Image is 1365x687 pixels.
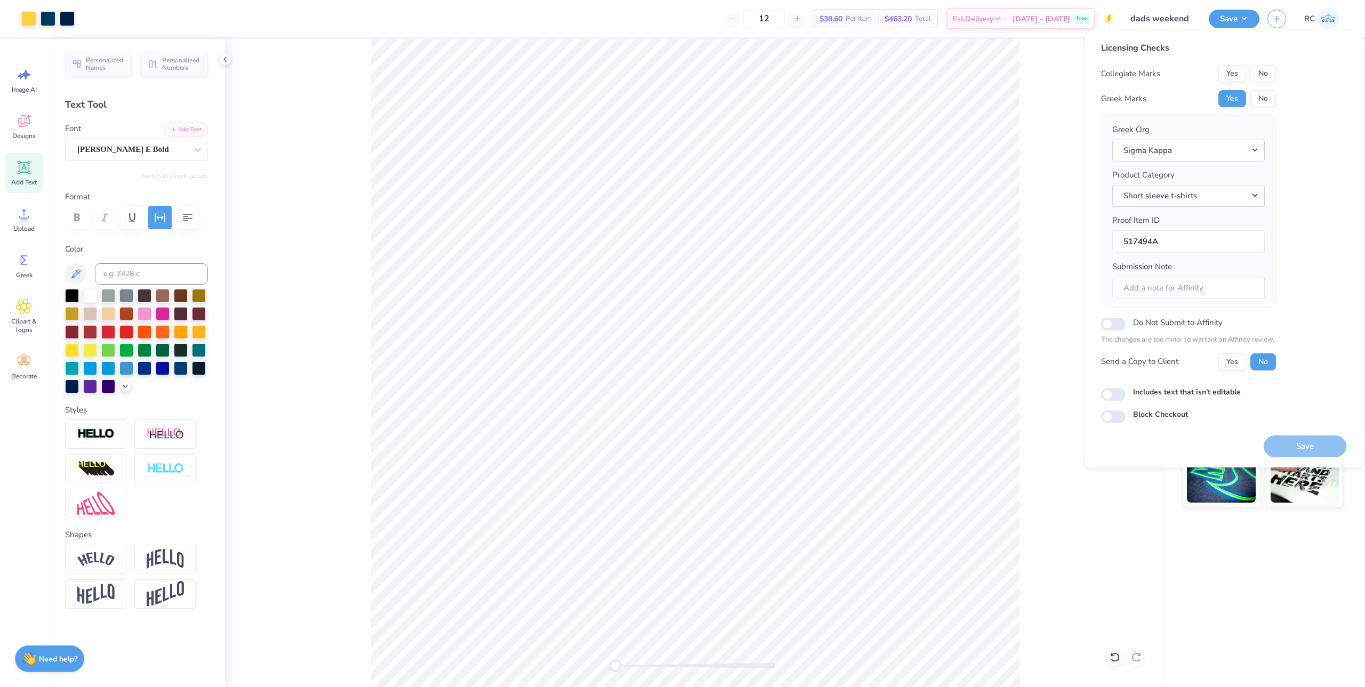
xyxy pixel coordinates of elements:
[1209,10,1259,28] button: Save
[1101,68,1160,80] div: Collegiate Marks
[147,581,184,607] img: Rise
[77,428,115,440] img: Stroke
[164,123,208,136] button: Add Font
[1133,409,1188,420] label: Block Checkout
[162,56,202,71] span: Personalized Numbers
[77,552,115,567] img: Arc
[16,271,33,279] span: Greek
[1187,449,1256,503] img: Glow in the Dark Ink
[147,463,184,475] img: Negative Space
[65,529,92,541] label: Shapes
[1112,277,1265,300] input: Add a note for Affinity
[65,243,208,255] label: Color
[1013,13,1070,25] span: [DATE] - [DATE]
[1077,15,1087,22] span: Free
[11,372,37,381] span: Decorate
[1112,124,1150,136] label: Greek Org
[1112,169,1175,181] label: Product Category
[141,172,208,180] button: Switch to Greek Letters
[65,52,132,76] button: Personalized Names
[610,660,621,671] div: Accessibility label
[13,224,35,233] span: Upload
[1250,65,1276,82] button: No
[1112,261,1172,273] label: Submission Note
[1101,355,1178,368] div: Send a Copy to Client
[1218,90,1246,107] button: Yes
[846,13,872,25] span: Per Item
[1250,353,1276,370] button: No
[6,317,42,334] span: Clipart & logos
[1304,13,1315,25] span: RC
[885,13,912,25] span: $463.20
[915,13,931,25] span: Total
[1112,140,1265,161] button: Sigma Kappa
[1101,42,1276,54] div: Licensing Checks
[1101,335,1276,345] p: The changes are too minor to warrant an Affinity review.
[95,263,208,285] input: e.g. 7428 c
[141,52,208,76] button: Personalized Numbers
[743,9,785,28] input: – –
[1271,449,1339,503] img: Water based Ink
[11,178,37,187] span: Add Text
[1218,65,1246,82] button: Yes
[39,654,77,664] strong: Need help?
[12,132,36,140] span: Designs
[1122,8,1201,29] input: Untitled Design
[77,584,115,604] img: Flag
[1299,8,1344,29] a: RC
[77,460,115,478] img: 3D Illusion
[65,123,81,135] label: Font
[1218,353,1246,370] button: Yes
[77,492,115,515] img: Free Distort
[820,13,842,25] span: $38.60
[147,427,184,441] img: Shadow
[1101,93,1146,105] div: Greek Marks
[1318,8,1339,29] img: Rio Cabojoc
[65,404,87,416] label: Styles
[65,98,208,112] div: Text Tool
[1112,185,1265,207] button: Short sleeve t-shirts
[86,56,125,71] span: Personalized Names
[1133,386,1241,398] label: Includes text that isn't editable
[953,13,993,25] span: Est. Delivery
[65,191,208,203] label: Format
[147,549,184,569] img: Arch
[1250,90,1276,107] button: No
[1133,316,1223,329] label: Do Not Submit to Affinity
[1112,214,1160,227] label: Proof Item ID
[12,85,37,94] span: Image AI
